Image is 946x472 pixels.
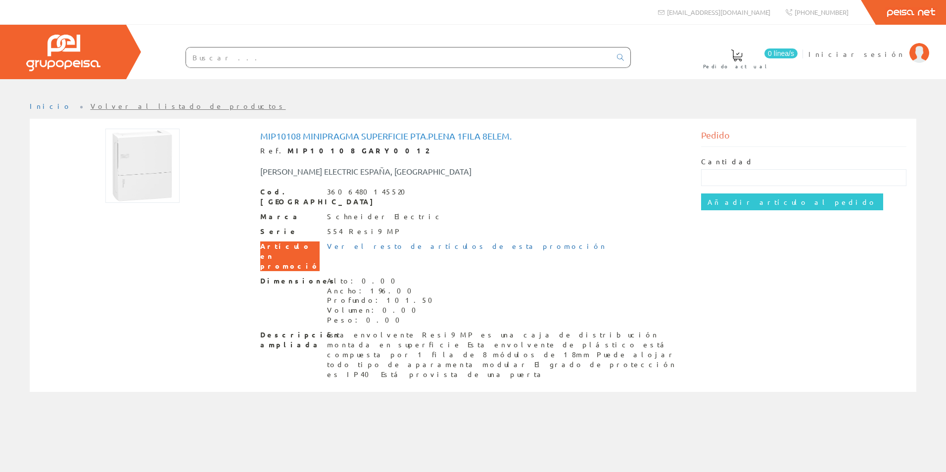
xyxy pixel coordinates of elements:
[764,48,798,58] span: 0 línea/s
[105,129,180,203] img: Foto artículo Mip10108 Minipragma Superficie Pta.plena 1fila 8elem. (150x150)
[327,305,438,315] div: Volumen: 0.00
[26,35,100,71] img: Grupo Peisa
[91,101,286,110] a: Volver al listado de productos
[701,129,907,147] div: Pedido
[327,212,443,222] div: Schneider Electric
[808,41,929,50] a: Iniciar sesión
[327,241,607,250] a: Ver el resto de artículos de esta promoción
[186,47,611,67] input: Buscar ...
[260,241,320,271] span: Artículo en promoción
[260,146,686,156] div: Ref.
[260,131,686,141] h1: Mip10108 Minipragma Superficie Pta.plena 1fila 8elem.
[287,146,428,155] strong: MIP10108 GARY0012
[327,187,411,197] div: 3606480145520
[808,49,904,59] span: Iniciar sesión
[260,330,320,350] span: Descripción ampliada
[667,8,770,16] span: [EMAIL_ADDRESS][DOMAIN_NAME]
[701,193,883,210] input: Añadir artículo al pedido
[701,157,754,167] label: Cantidad
[703,61,770,71] span: Pedido actual
[327,286,438,296] div: Ancho: 196.00
[327,276,438,286] div: Alto: 0.00
[327,295,438,305] div: Profundo: 101.50
[260,212,320,222] span: Marca
[260,187,320,207] span: Cod. [GEOGRAPHIC_DATA]
[260,276,320,286] span: Dimensiones
[253,166,510,177] div: [PERSON_NAME] ELECTRIC ESPAÑA, [GEOGRAPHIC_DATA]
[30,101,72,110] a: Inicio
[795,8,849,16] span: [PHONE_NUMBER]
[327,315,438,325] div: Peso: 0.00
[327,227,402,236] div: 554 Resi9 MP
[260,227,320,236] span: Serie
[327,330,686,379] div: Esta envolvente Resi9 MP es una caja de distribución montada en superficie Esta envolvente de plá...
